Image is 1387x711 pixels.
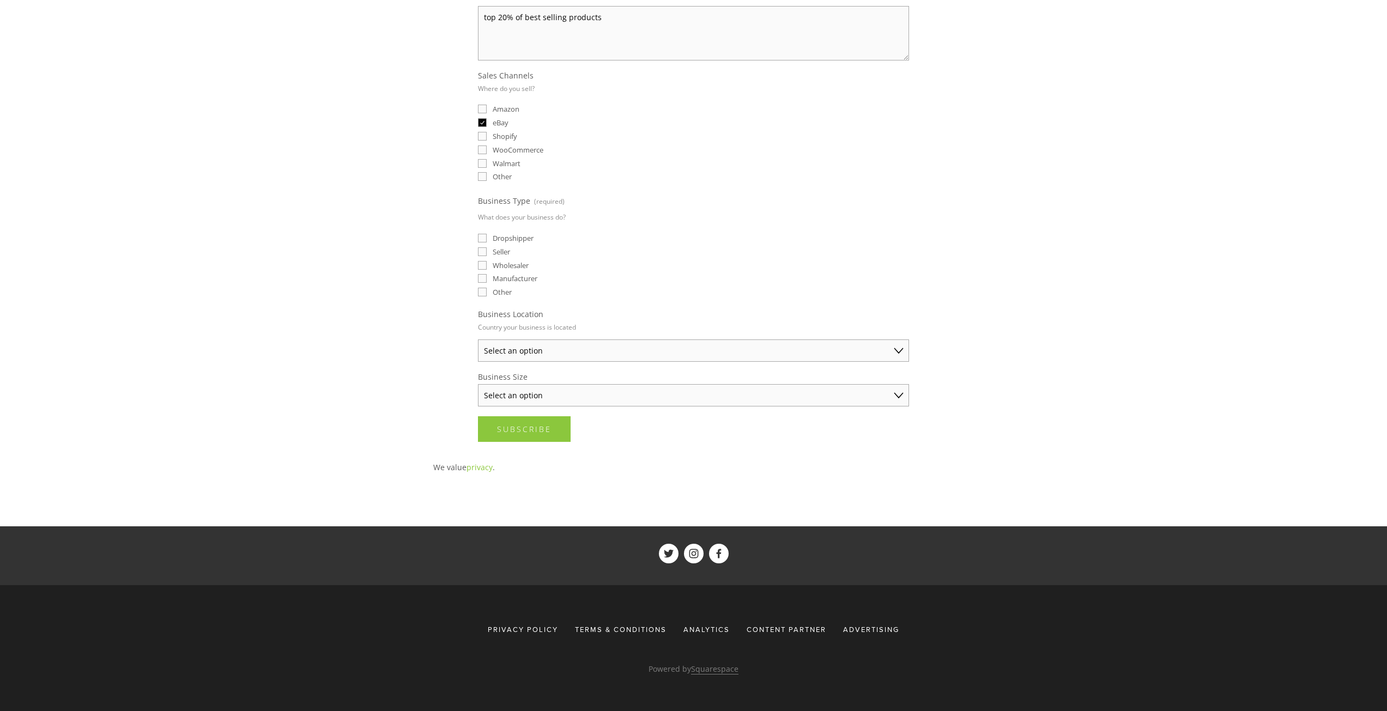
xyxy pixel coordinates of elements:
[493,131,517,141] span: Shopify
[478,234,487,242] input: Dropshipper
[488,620,565,640] a: Privacy Policy
[691,664,738,674] a: Squarespace
[433,662,954,676] p: Powered by
[493,233,534,243] span: Dropshipper
[493,247,510,257] span: Seller
[478,81,535,96] p: Where do you sell?
[740,620,833,640] a: Content Partner
[478,132,487,141] input: Shopify
[843,624,899,634] span: Advertising
[478,288,487,296] input: Other
[478,309,543,319] span: Business Location
[568,620,674,640] a: Terms & Conditions
[836,620,899,640] a: Advertising
[478,247,487,256] input: Seller
[493,274,537,283] span: Manufacturer
[493,104,519,114] span: Amazon
[659,544,679,563] a: ShelfTrend
[478,274,487,283] input: Manufacturer
[478,384,909,406] select: Business Size
[478,319,576,335] p: Country your business is located
[493,260,529,270] span: Wholesaler
[478,159,487,168] input: Walmart
[478,261,487,270] input: Wholesaler
[493,145,543,155] span: WooCommerce
[684,544,704,563] a: ShelfTrend
[478,339,909,362] select: Business Location
[478,145,487,154] input: WooCommerce
[488,624,558,634] span: Privacy Policy
[534,193,565,209] span: (required)
[747,624,826,634] span: Content Partner
[478,372,528,382] span: Business Size
[709,544,729,563] a: ShelfTrend
[478,70,534,81] span: Sales Channels
[478,172,487,181] input: Other
[478,416,571,442] button: SubscribeSubscribe
[478,118,487,127] input: eBay
[478,209,566,225] p: What does your business do?
[478,105,487,113] input: Amazon
[493,172,512,181] span: Other
[467,462,493,472] a: privacy
[575,624,667,634] span: Terms & Conditions
[478,6,909,60] textarea: top 20% of best selling products
[493,118,508,127] span: eBay
[493,159,520,168] span: Walmart
[497,424,552,434] span: Subscribe
[478,196,530,206] span: Business Type
[433,460,954,474] p: We value .
[493,287,512,297] span: Other
[676,620,737,640] div: Analytics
